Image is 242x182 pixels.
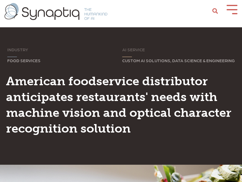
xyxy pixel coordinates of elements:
span: American foodservice distributor anticipates restaurants' needs with machine vision and optical c... [6,74,231,136]
span: AI SERVICE [122,47,145,52]
span: CUSTOM AI SOLUTIONS, DATA SCIENCE & ENGINEERING [122,58,235,63]
img: synaptiq logo-2 [5,3,107,20]
span: FOOD SERVICES [7,58,41,63]
span: INDUSTRY [7,47,28,52]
